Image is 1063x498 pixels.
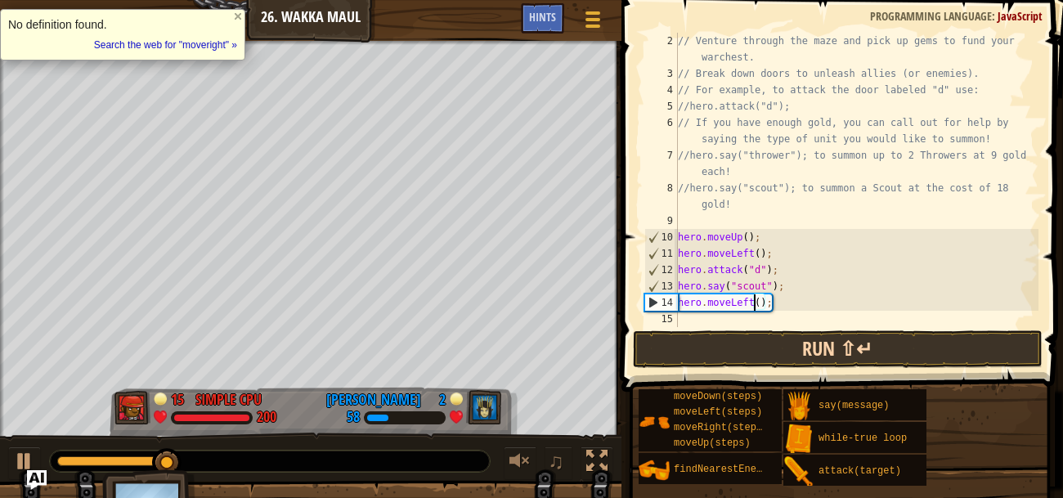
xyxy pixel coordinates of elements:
[466,391,502,425] img: thang_avatar_frame.png
[639,455,670,486] img: portrait.png
[819,400,889,411] span: say(message)
[998,8,1043,24] span: JavaScript
[326,389,421,411] div: [PERSON_NAME]
[819,433,907,444] span: while-true loop
[645,262,678,278] div: 12
[645,245,678,262] div: 11
[114,391,150,425] img: thang_avatar_frame.png
[545,446,572,480] button: ♫
[783,456,814,487] img: portrait.png
[529,9,556,25] span: Hints
[639,406,670,437] img: portrait.png
[644,180,678,213] div: 8
[548,449,564,473] span: ♫
[8,446,41,480] button: Ctrl + P: Play
[645,294,678,311] div: 14
[195,389,262,411] div: Simple CPU
[870,8,992,24] span: Programming language
[819,465,901,477] span: attack(target)
[429,389,446,404] div: 2
[674,406,762,418] span: moveLeft(steps)
[633,330,1043,368] button: Run ⇧↵
[644,82,678,98] div: 4
[644,98,678,114] div: 5
[644,114,678,147] div: 6
[171,389,187,404] div: 15
[645,229,678,245] div: 10
[644,213,678,229] div: 9
[783,391,814,422] img: portrait.png
[257,411,276,425] div: 200
[644,65,678,82] div: 3
[674,437,751,449] span: moveUp(steps)
[674,391,762,402] span: moveDown(steps)
[644,147,678,180] div: 7
[572,3,613,42] button: Show game menu
[644,311,678,327] div: 15
[27,470,47,490] button: Ask AI
[674,422,768,433] span: moveRight(steps)
[674,464,780,475] span: findNearestEnemy()
[645,278,678,294] div: 13
[581,446,613,480] button: Toggle fullscreen
[504,446,536,480] button: Adjust volume
[783,424,814,455] img: portrait.png
[644,33,678,65] div: 2
[992,8,998,24] span: :
[347,411,360,425] div: 58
